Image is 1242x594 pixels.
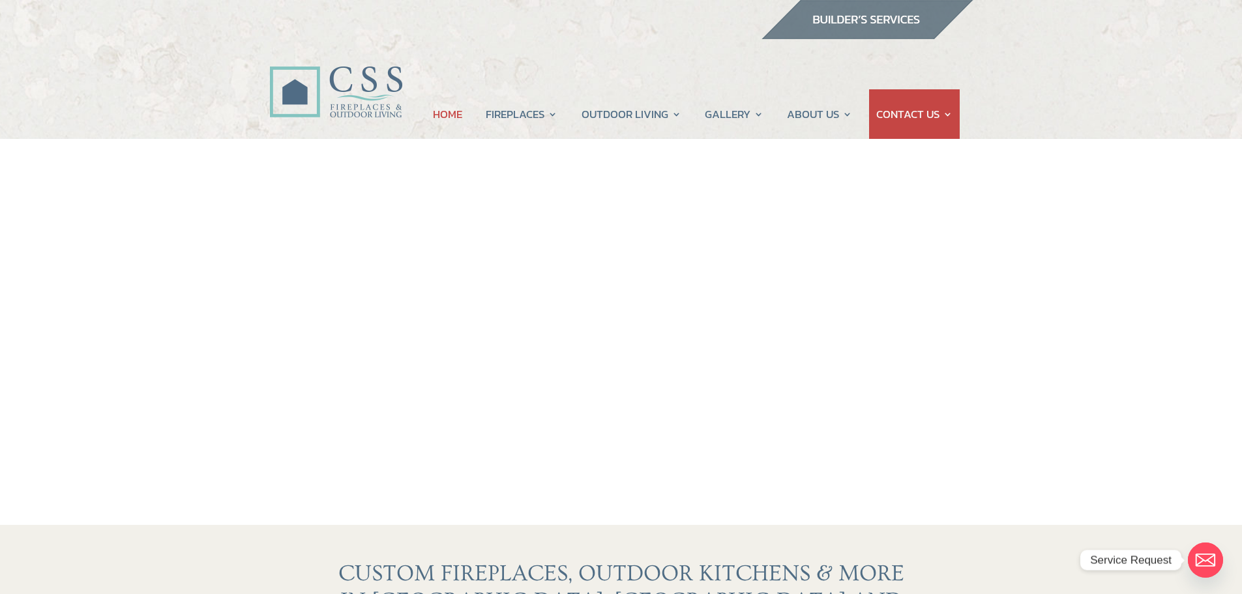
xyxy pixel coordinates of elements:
[761,27,973,44] a: builder services construction supply
[269,30,402,125] img: CSS Fireplaces & Outdoor Living (Formerly Construction Solutions & Supply)- Jacksonville Ormond B...
[705,89,763,139] a: GALLERY
[433,89,462,139] a: HOME
[876,89,953,139] a: CONTACT US
[1188,542,1223,578] a: Email
[486,89,557,139] a: FIREPLACES
[582,89,681,139] a: OUTDOOR LIVING
[787,89,852,139] a: ABOUT US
